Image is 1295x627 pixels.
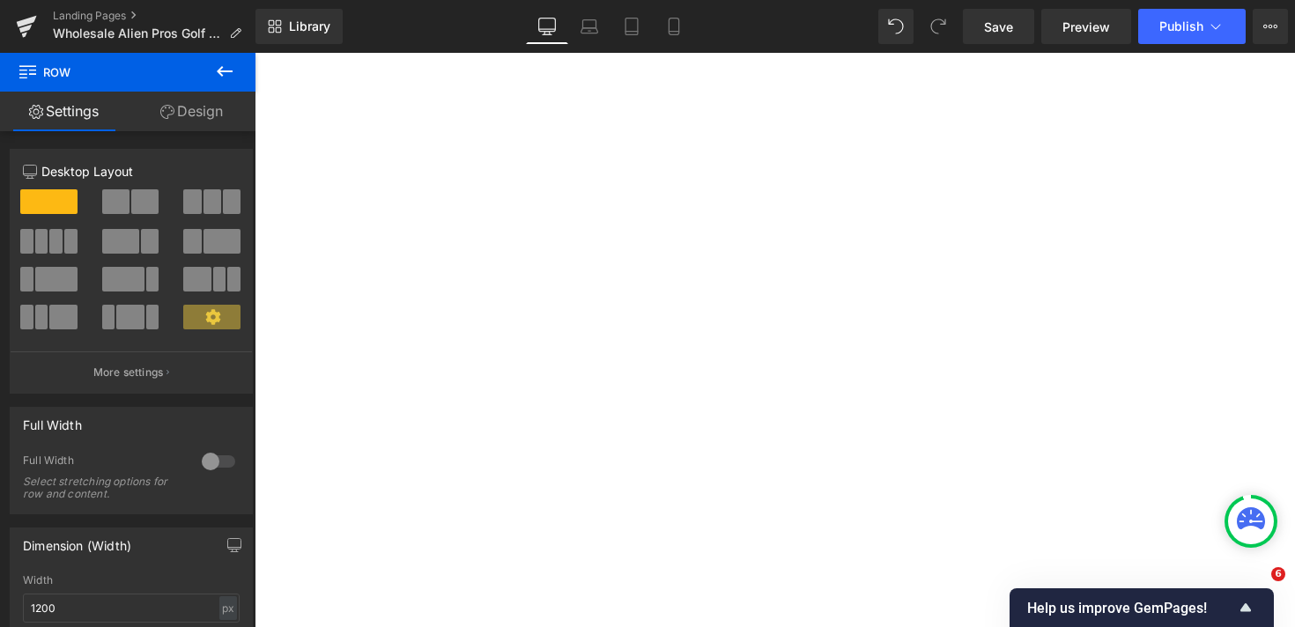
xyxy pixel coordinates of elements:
div: Dimension (Width) [23,528,131,553]
a: Design [128,92,255,131]
button: More [1253,9,1288,44]
span: Library [289,18,330,34]
a: Landing Pages [53,9,255,23]
span: Help us improve GemPages! [1027,600,1235,616]
a: Laptop [568,9,610,44]
iframe: Intercom live chat [1235,567,1277,609]
a: Mobile [653,9,695,44]
button: Publish [1138,9,1246,44]
span: Publish [1159,19,1203,33]
p: More settings [93,365,164,380]
button: More settings [11,351,252,393]
a: Tablet [610,9,653,44]
a: New Library [255,9,343,44]
span: Preview [1062,18,1110,36]
div: px [219,596,237,620]
button: Undo [878,9,914,44]
button: Redo [921,9,956,44]
p: Desktop Layout [23,162,240,181]
span: Row [18,53,194,92]
button: Show survey - Help us improve GemPages! [1027,597,1256,618]
span: Wholesale Alien Pros Golf Grip Tape Special Offer [53,26,222,41]
input: auto [23,594,240,623]
div: Full Width [23,454,184,472]
a: Desktop [526,9,568,44]
div: Full Width [23,408,82,432]
div: Select stretching options for row and content. [23,476,181,500]
a: Preview [1041,9,1131,44]
div: Width [23,574,240,586]
span: Save [984,18,1013,36]
span: 6 [1271,567,1285,581]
